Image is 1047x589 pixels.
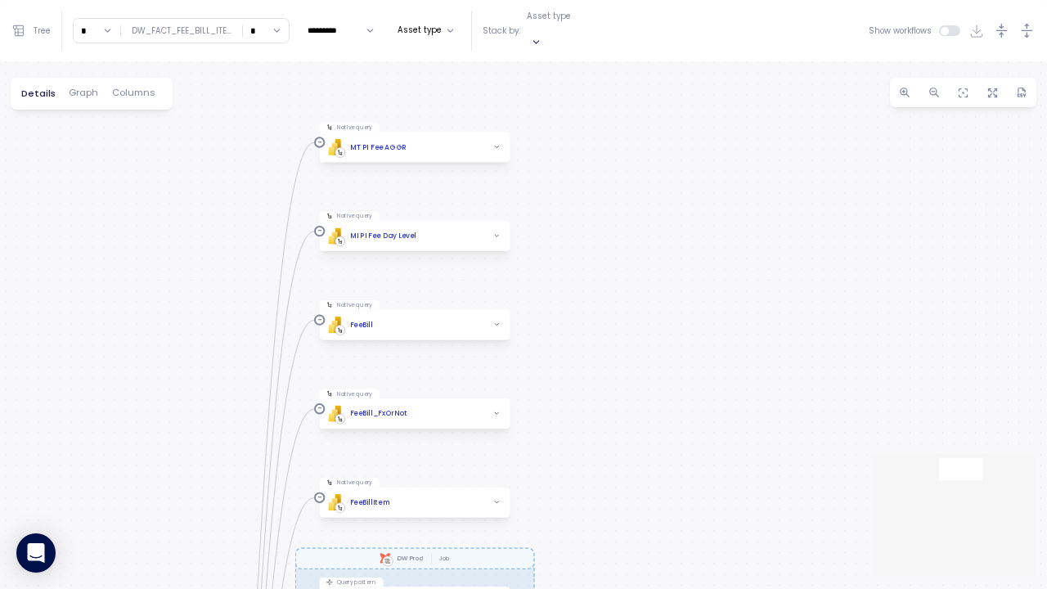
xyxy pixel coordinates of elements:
a: FeeBillItem [350,497,390,508]
p: Native query [337,301,372,308]
a: MI PI Fee Day Level [350,231,416,241]
a: FeeBill_FxOrNot [350,408,408,419]
p: Native query [337,390,372,398]
p: Query pattern [337,579,375,587]
p: Job [439,554,450,563]
div: DW Prod [398,554,425,563]
div: Open Intercom Messenger [16,533,56,573]
p: Native query [337,479,372,487]
a: FeeBill [350,320,373,330]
